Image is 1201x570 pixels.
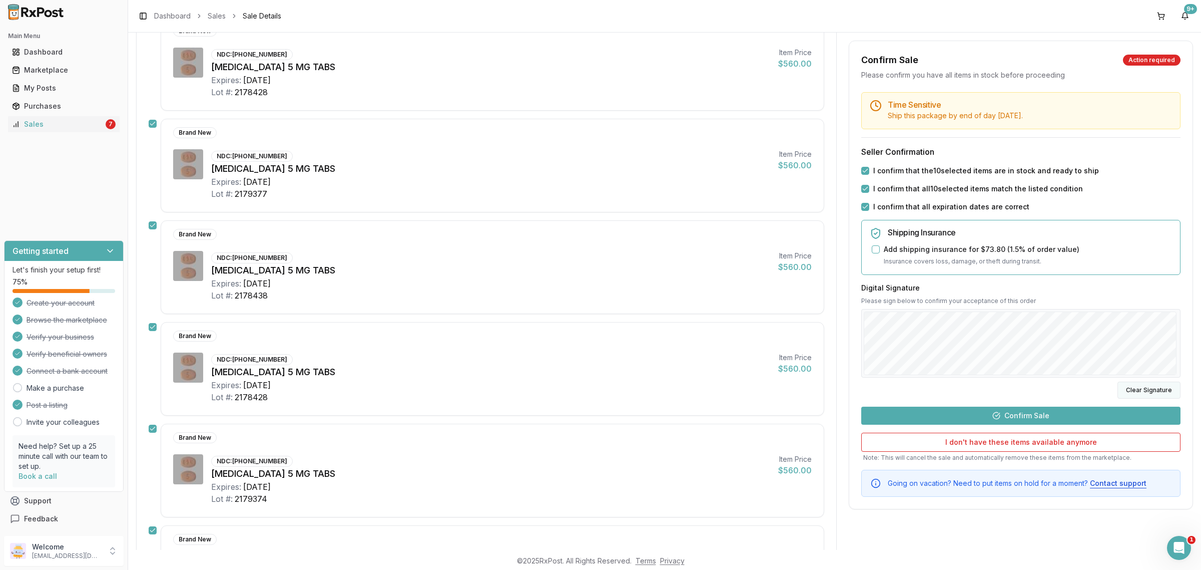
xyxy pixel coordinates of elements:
div: Item Price [778,454,812,464]
div: Brand New [173,331,217,342]
img: Eliquis 5 MG TABS [173,48,203,78]
div: [DATE] [243,379,271,391]
div: NDC: [PHONE_NUMBER] [211,456,293,467]
div: Item Price [778,149,812,159]
a: Book a call [19,472,57,480]
span: Feedback [24,514,58,524]
label: I confirm that all expiration dates are correct [873,202,1029,212]
span: Verify your business [27,332,94,342]
div: [DATE] [243,277,271,290]
div: Marketplace [12,65,116,75]
label: I confirm that all 10 selected items match the listed condition [873,184,1083,194]
span: 1 [1187,536,1195,544]
div: 2178438 [235,290,268,302]
button: Sales7 [4,116,124,132]
button: Feedback [4,510,124,528]
p: Welcome [32,542,102,552]
p: Note: This will cancel the sale and automatically remove these items from the marketplace. [861,454,1180,462]
a: Dashboard [8,43,120,61]
div: Lot #: [211,391,233,403]
button: Clear Signature [1117,382,1180,399]
p: Need help? Set up a 25 minute call with our team to set up. [19,441,109,471]
p: Please sign below to confirm your acceptance of this order [861,297,1180,305]
p: Insurance covers loss, damage, or theft during transit. [884,256,1172,266]
h2: Main Menu [8,32,120,40]
img: Eliquis 5 MG TABS [173,454,203,484]
label: I confirm that the 10 selected items are in stock and ready to ship [873,166,1099,176]
div: Please confirm you have all items in stock before proceeding [861,70,1180,80]
div: Dashboard [12,47,116,57]
div: Lot #: [211,86,233,98]
a: Sales [208,11,226,21]
span: Verify beneficial owners [27,349,107,359]
button: My Posts [4,80,124,96]
span: Post a listing [27,400,68,410]
div: Item Price [778,353,812,363]
a: Dashboard [154,11,191,21]
div: NDC: [PHONE_NUMBER] [211,49,293,60]
a: Privacy [660,556,685,565]
div: [MEDICAL_DATA] 5 MG TABS [211,467,770,481]
div: Expires: [211,176,241,188]
img: Eliquis 5 MG TABS [173,149,203,179]
div: 7 [106,119,116,129]
a: Invite your colleagues [27,417,100,427]
p: [EMAIL_ADDRESS][DOMAIN_NAME] [32,552,102,560]
button: Marketplace [4,62,124,78]
a: Sales7 [8,115,120,133]
div: Sales [12,119,104,129]
div: Lot #: [211,188,233,200]
a: Terms [636,556,656,565]
div: Action required [1123,55,1180,66]
div: Expires: [211,277,241,290]
div: Expires: [211,74,241,86]
span: Browse the marketplace [27,315,107,325]
a: Purchases [8,97,120,115]
div: [DATE] [243,74,271,86]
div: NDC: [PHONE_NUMBER] [211,151,293,162]
div: Item Price [778,251,812,261]
div: 2179374 [235,493,267,505]
button: Contact support [1090,478,1146,488]
span: Ship this package by end of day [DATE] . [888,111,1023,120]
span: 75 % [13,277,28,287]
a: Make a purchase [27,383,84,393]
div: Item Price [778,48,812,58]
img: Eliquis 5 MG TABS [173,353,203,383]
button: 9+ [1177,8,1193,24]
div: NDC: [PHONE_NUMBER] [211,252,293,263]
a: My Posts [8,79,120,97]
div: Brand New [173,534,217,545]
div: Confirm Sale [861,53,918,67]
span: Create your account [27,298,95,308]
span: Connect a bank account [27,366,108,376]
div: [DATE] [243,176,271,188]
div: $560.00 [778,464,812,476]
div: 2178428 [235,86,268,98]
h3: Seller Confirmation [861,146,1180,158]
img: Eliquis 5 MG TABS [173,251,203,281]
div: [MEDICAL_DATA] 5 MG TABS [211,60,770,74]
div: Expires: [211,379,241,391]
label: Add shipping insurance for $73.80 ( 1.5 % of order value) [884,244,1079,254]
div: Lot #: [211,290,233,302]
a: Marketplace [8,61,120,79]
div: 2178428 [235,391,268,403]
div: Brand New [173,127,217,138]
div: [MEDICAL_DATA] 5 MG TABS [211,263,770,277]
button: I don't have these items available anymore [861,433,1180,452]
button: Dashboard [4,44,124,60]
div: Purchases [12,101,116,111]
h5: Time Sensitive [888,101,1172,109]
iframe: Intercom live chat [1167,536,1191,560]
span: Sale Details [243,11,281,21]
button: Support [4,492,124,510]
h5: Shipping Insurance [888,228,1172,236]
button: Purchases [4,98,124,114]
div: [DATE] [243,481,271,493]
div: $560.00 [778,363,812,375]
div: Going on vacation? Need to put items on hold for a moment? [888,478,1172,488]
div: $560.00 [778,261,812,273]
img: User avatar [10,543,26,559]
div: NDC: [PHONE_NUMBER] [211,354,293,365]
